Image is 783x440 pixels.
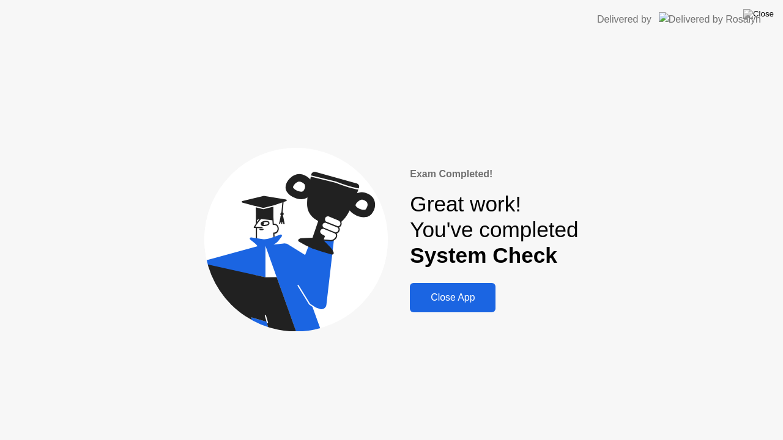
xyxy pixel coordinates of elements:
img: Close [743,9,774,19]
div: Close App [414,292,492,303]
img: Delivered by Rosalyn [659,12,761,26]
button: Close App [410,283,495,312]
div: Great work! You've completed [410,191,578,269]
b: System Check [410,243,557,267]
div: Exam Completed! [410,167,578,182]
div: Delivered by [597,12,651,27]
